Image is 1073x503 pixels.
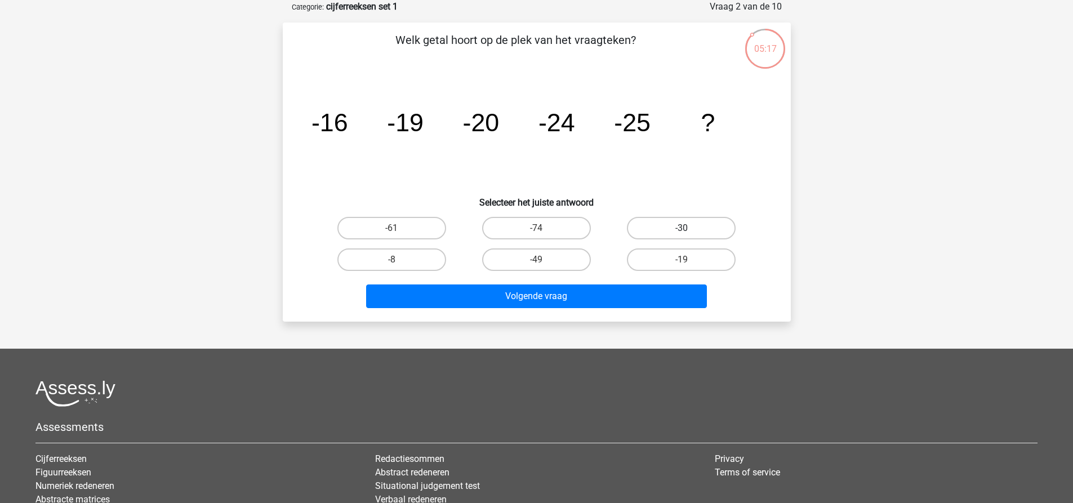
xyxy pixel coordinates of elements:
[387,108,424,136] tspan: -19
[35,420,1038,434] h5: Assessments
[366,284,707,308] button: Volgende vraag
[482,248,591,271] label: -49
[715,467,780,478] a: Terms of service
[482,217,591,239] label: -74
[337,217,446,239] label: -61
[744,28,786,56] div: 05:17
[301,32,731,65] p: Welk getal hoort op de plek van het vraagteken?
[715,453,744,464] a: Privacy
[375,480,480,491] a: Situational judgement test
[301,188,773,208] h6: Selecteer het juiste antwoord
[627,217,736,239] label: -30
[35,467,91,478] a: Figuurreeksen
[701,108,715,136] tspan: ?
[292,3,324,11] small: Categorie:
[337,248,446,271] label: -8
[538,108,575,136] tspan: -24
[35,453,87,464] a: Cijferreeksen
[35,480,114,491] a: Numeriek redeneren
[375,467,449,478] a: Abstract redeneren
[614,108,651,136] tspan: -25
[326,1,398,12] strong: cijferreeksen set 1
[311,108,348,136] tspan: -16
[375,453,444,464] a: Redactiesommen
[35,380,115,407] img: Assessly logo
[627,248,736,271] label: -19
[462,108,499,136] tspan: -20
